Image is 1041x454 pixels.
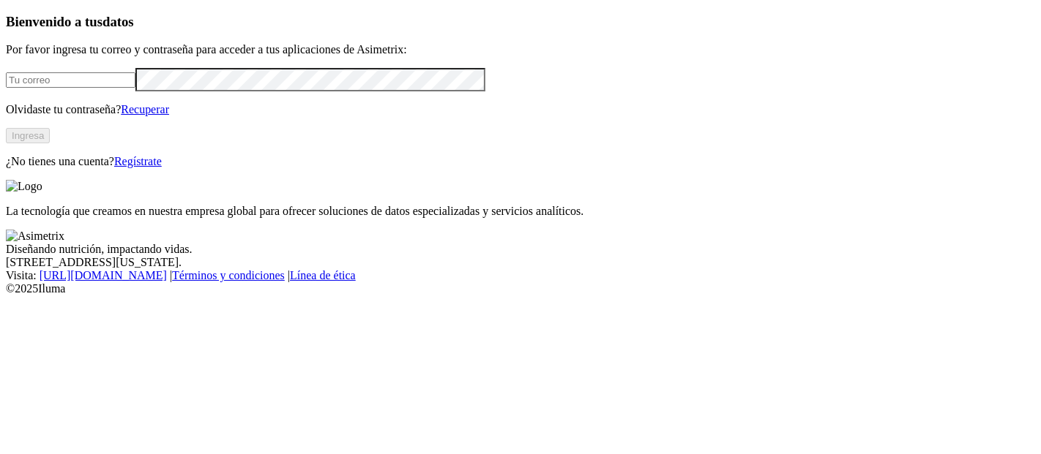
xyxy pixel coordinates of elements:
button: Ingresa [6,128,50,143]
div: [STREET_ADDRESS][US_STATE]. [6,256,1035,269]
h3: Bienvenido a tus [6,14,1035,30]
div: Visita : | | [6,269,1035,282]
a: Línea de ética [290,269,356,281]
p: Olvidaste tu contraseña? [6,103,1035,116]
span: datos [102,14,134,29]
p: Por favor ingresa tu correo y contraseña para acceder a tus aplicaciones de Asimetrix: [6,43,1035,56]
a: Recuperar [121,103,169,116]
a: Términos y condiciones [172,269,285,281]
p: ¿No tienes una cuenta? [6,155,1035,168]
img: Logo [6,180,42,193]
a: [URL][DOMAIN_NAME] [40,269,167,281]
div: Diseñando nutrición, impactando vidas. [6,243,1035,256]
input: Tu correo [6,72,135,88]
img: Asimetrix [6,230,64,243]
a: Regístrate [114,155,162,167]
p: La tecnología que creamos en nuestra empresa global para ofrecer soluciones de datos especializad... [6,205,1035,218]
div: © 2025 Iluma [6,282,1035,295]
